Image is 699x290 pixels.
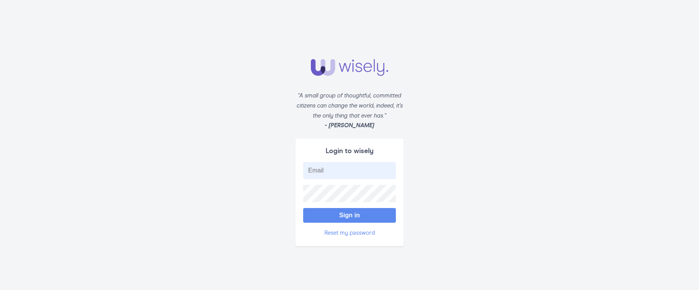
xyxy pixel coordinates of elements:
a: Reset my password [324,230,375,236]
div: Login to wisely [303,147,396,157]
strong: - [PERSON_NAME] [325,123,374,129]
img: Wisely logo [311,59,388,76]
div: “A small group of thoughtful, committed citizens can change the world; indeed, it’s the only thin... [295,91,404,138]
button: Sign in [303,208,396,223]
input: Email [303,162,396,179]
